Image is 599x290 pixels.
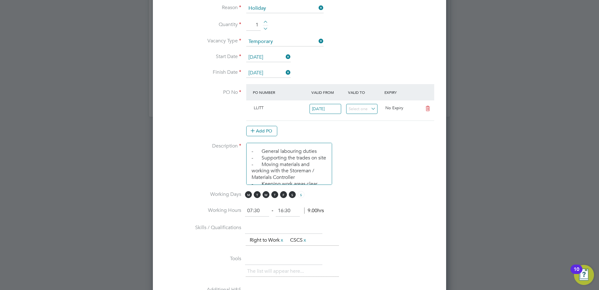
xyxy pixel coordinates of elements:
[574,269,579,277] div: 10
[251,87,310,98] div: PO Number
[163,69,241,76] label: Finish Date
[245,205,269,217] input: 08:00
[280,236,284,244] a: x
[163,89,241,96] label: PO No
[163,38,241,44] label: Vacancy Type
[303,236,307,244] a: x
[346,104,378,114] input: Select one
[276,205,300,217] input: 17:00
[163,207,241,214] label: Working Hours
[574,265,594,285] button: Open Resource Center, 10 new notifications
[383,87,419,98] div: Expiry
[246,4,324,13] input: Select one
[247,267,306,276] li: The list will appear here...
[163,255,241,262] label: Tools
[163,143,241,149] label: Description
[245,191,252,198] span: M
[246,37,324,46] input: Select one
[346,87,383,98] div: Valid To
[254,105,263,110] span: LLITT
[310,104,341,114] input: Select one
[246,53,291,62] input: Select one
[254,191,261,198] span: T
[304,207,324,214] span: 9.00hrs
[310,87,346,98] div: Valid From
[385,105,403,110] span: No Expiry
[271,191,278,198] span: T
[298,191,305,198] span: S
[270,207,274,214] span: ‐
[163,53,241,60] label: Start Date
[263,191,269,198] span: W
[289,191,296,198] span: S
[288,236,310,244] li: CSCS
[163,191,241,198] label: Working Days
[163,224,241,231] label: Skills / Qualifications
[280,191,287,198] span: F
[163,21,241,28] label: Quantity
[246,126,277,136] button: Add PO
[246,68,291,78] input: Select one
[163,4,241,11] label: Reason
[247,236,287,244] li: Right to Work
